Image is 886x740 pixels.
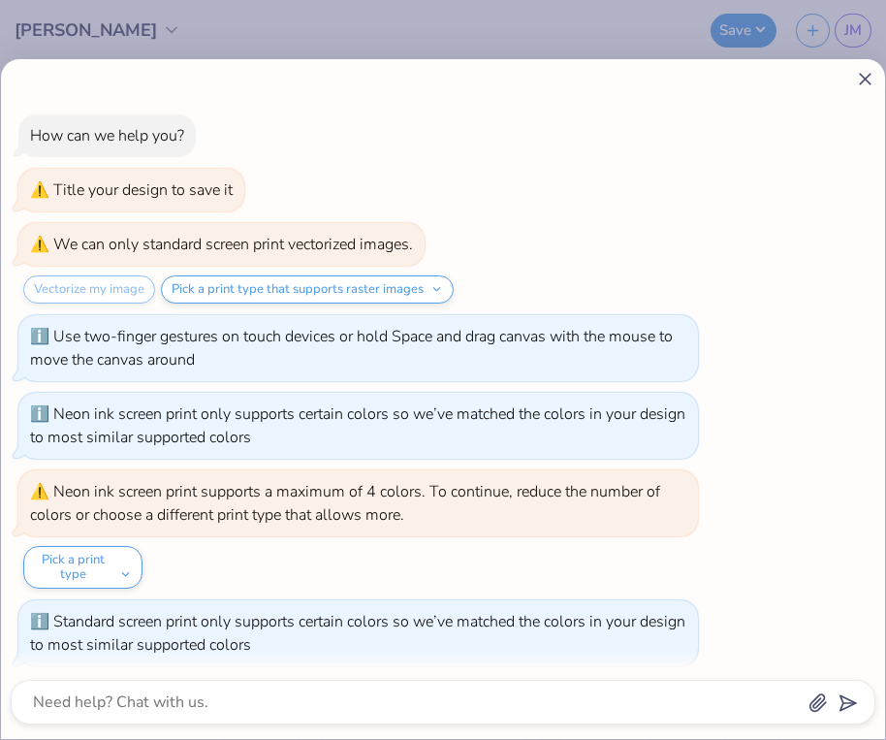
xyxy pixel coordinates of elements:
div: We can only standard screen print vectorized images. [53,234,413,255]
div: Use two-finger gestures on touch devices or hold Space and drag canvas with the mouse to move the... [30,326,673,370]
div: Standard screen print only supports certain colors so we’ve matched the colors in your design to ... [30,611,685,656]
button: Pick a print type that supports raster images [161,275,454,304]
button: Pick a print type [23,546,142,589]
div: Neon ink screen print supports a maximum of 4 colors. To continue, reduce the number of colors or... [30,481,660,526]
div: Title your design to save it [53,179,233,201]
div: How can we help you? [30,125,184,146]
div: Neon ink screen print only supports certain colors so we’ve matched the colors in your design to ... [30,403,685,448]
